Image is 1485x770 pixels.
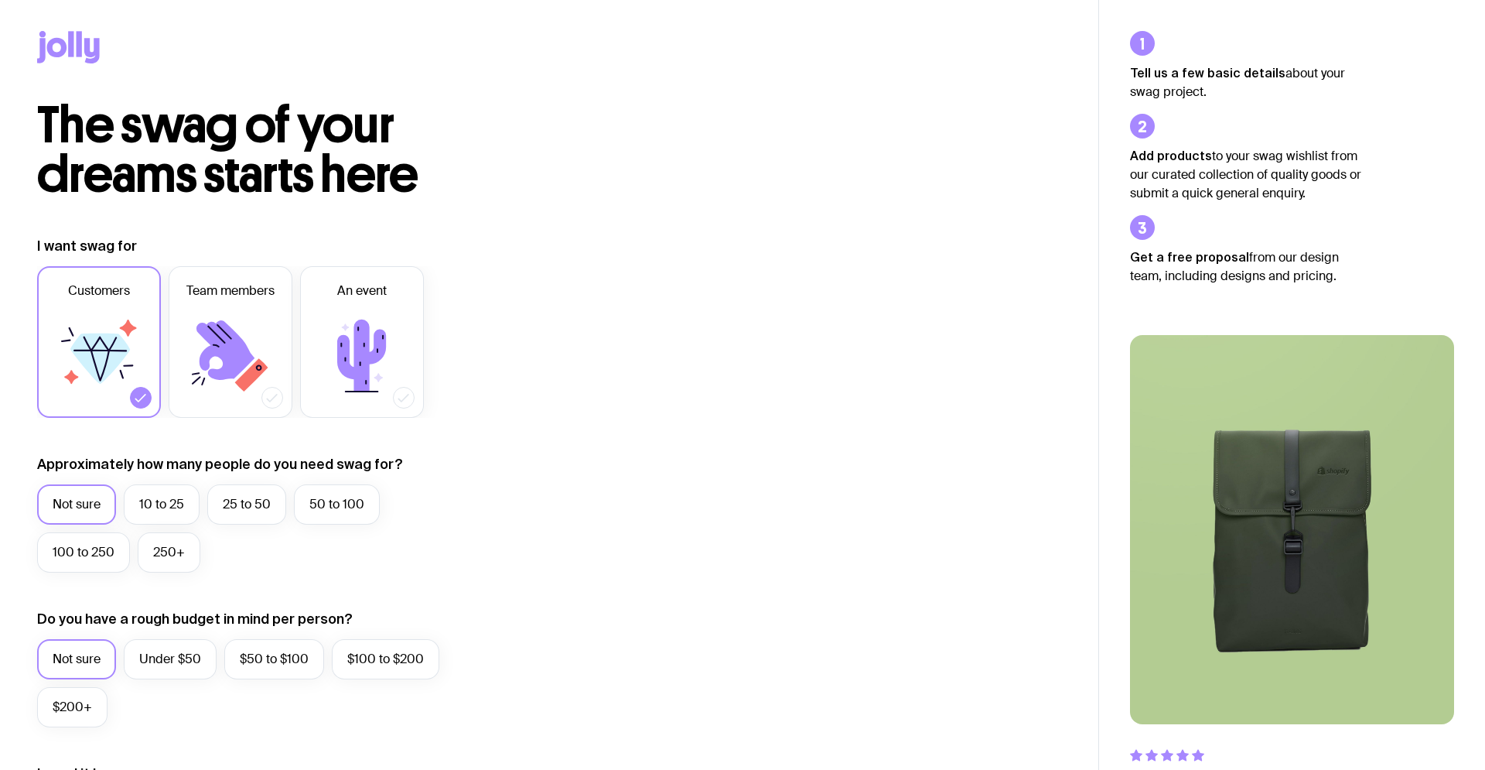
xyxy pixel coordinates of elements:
[37,237,137,255] label: I want swag for
[1130,149,1212,163] strong: Add products
[37,94,418,205] span: The swag of your dreams starts here
[138,532,200,573] label: 250+
[207,484,286,525] label: 25 to 50
[224,639,324,679] label: $50 to $100
[37,639,116,679] label: Not sure
[124,484,200,525] label: 10 to 25
[1130,248,1362,286] p: from our design team, including designs and pricing.
[1130,146,1362,203] p: to your swag wishlist from our curated collection of quality goods or submit a quick general enqu...
[294,484,380,525] label: 50 to 100
[37,532,130,573] label: 100 to 250
[37,687,108,727] label: $200+
[37,455,403,474] label: Approximately how many people do you need swag for?
[1130,250,1249,264] strong: Get a free proposal
[124,639,217,679] label: Under $50
[1130,66,1285,80] strong: Tell us a few basic details
[337,282,387,300] span: An event
[68,282,130,300] span: Customers
[37,610,353,628] label: Do you have a rough budget in mind per person?
[37,484,116,525] label: Not sure
[332,639,439,679] label: $100 to $200
[186,282,275,300] span: Team members
[1130,63,1362,101] p: about your swag project.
